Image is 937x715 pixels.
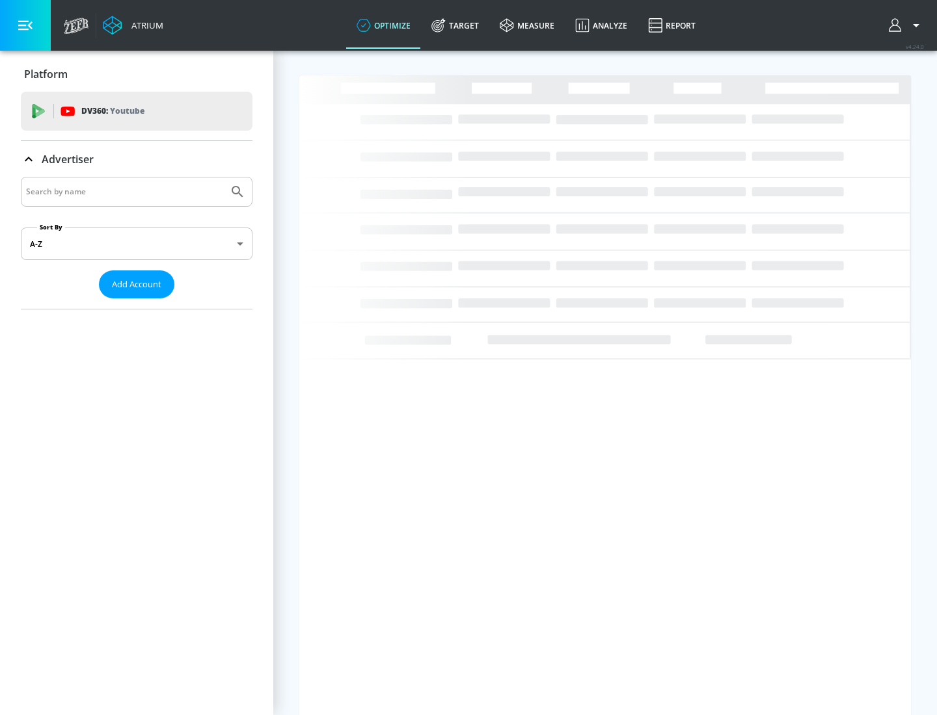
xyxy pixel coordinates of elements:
[24,67,68,81] p: Platform
[565,2,638,49] a: Analyze
[99,270,174,298] button: Add Account
[21,56,252,92] div: Platform
[81,104,144,118] p: DV360:
[42,152,94,166] p: Advertiser
[26,183,223,200] input: Search by name
[421,2,489,49] a: Target
[638,2,706,49] a: Report
[21,177,252,309] div: Advertiser
[21,92,252,131] div: DV360: Youtube
[103,16,163,35] a: Atrium
[112,277,161,292] span: Add Account
[489,2,565,49] a: measure
[21,227,252,260] div: A-Z
[21,298,252,309] nav: list of Advertiser
[346,2,421,49] a: optimize
[110,104,144,118] p: Youtube
[21,141,252,177] div: Advertiser
[126,19,163,31] div: Atrium
[37,223,65,231] label: Sort By
[906,43,924,50] span: v 4.24.0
